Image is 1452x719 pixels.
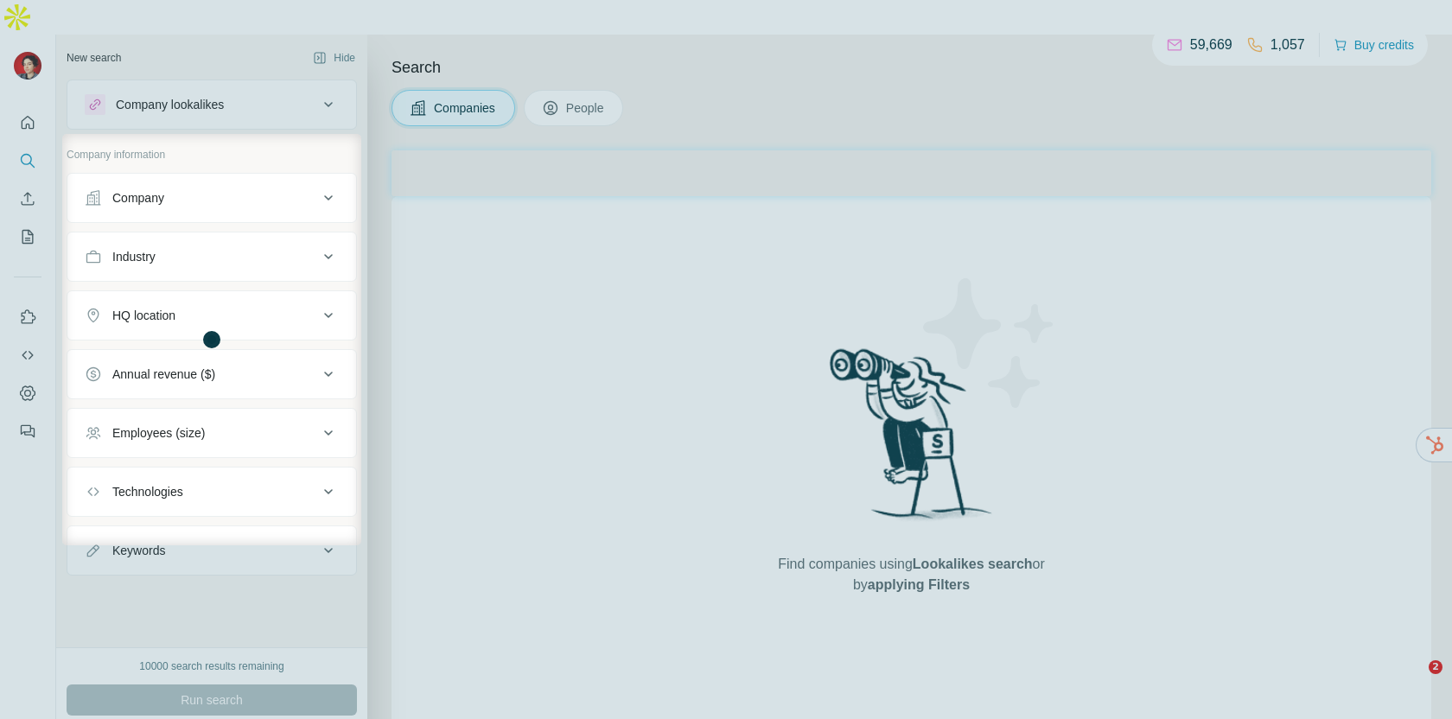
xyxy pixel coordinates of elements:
[67,236,356,277] button: Industry
[67,353,356,395] button: Annual revenue ($)
[67,412,356,454] button: Employees (size)
[112,424,205,442] div: Employees (size)
[361,251,642,429] iframe: Tooltip
[112,248,156,265] div: Industry
[67,295,356,336] button: HQ location
[112,483,183,500] div: Technologies
[67,530,356,571] button: Keywords
[112,189,164,207] div: Company
[67,147,357,162] p: Company information
[67,177,356,219] button: Company
[112,366,215,383] div: Annual revenue ($)
[112,307,175,324] div: HQ location
[67,471,356,512] button: Technologies
[112,542,165,559] div: Keywords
